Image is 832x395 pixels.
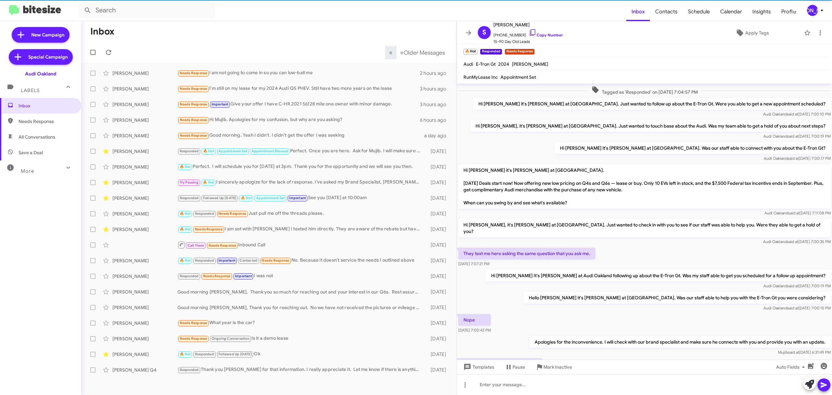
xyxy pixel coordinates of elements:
[177,304,423,311] div: Good morning [PERSON_NAME], Thank you for reaching out. No we have not received the pictures or m...
[493,38,563,45] span: 15-90 Day Old Leads
[19,118,74,125] span: Needs Response
[543,361,572,373] span: Mark Inactive
[177,366,423,374] div: Thank you [PERSON_NAME] for that information. I really appreciate it. Let me know if there is any...
[771,361,812,373] button: Auto Fields
[463,61,473,67] span: Audi
[240,258,257,263] span: Contacted
[423,320,451,326] div: [DATE]
[423,148,451,155] div: [DATE]
[482,27,486,38] span: S
[218,211,246,216] span: Needs Response
[801,5,825,16] button: [PERSON_NAME]
[787,239,798,244] span: said at
[177,210,423,217] div: Just pull me off the threads please.
[458,164,831,209] p: Hi [PERSON_NAME] it's [PERSON_NAME] at [GEOGRAPHIC_DATA]. [DATE] Deals start now! Now offering ne...
[776,2,801,21] a: Profile
[505,49,535,55] small: Needs Response
[423,195,451,201] div: [DATE]
[21,168,34,174] span: More
[180,227,191,231] span: 🔥 Hot
[112,148,177,155] div: [PERSON_NAME]
[180,180,199,184] span: Try Pausing
[420,86,451,92] div: 3 hours ago
[177,272,423,280] div: I was not
[807,5,818,16] div: [PERSON_NAME]
[180,71,207,75] span: Needs Response
[457,361,500,373] button: Templates
[423,226,451,233] div: [DATE]
[112,289,177,295] div: [PERSON_NAME]
[203,180,214,184] span: 🔥 Hot
[218,149,247,153] span: Appointment Set
[177,257,423,264] div: No. Because it doesn't service the needs I outlined above
[235,274,252,278] span: Important
[19,134,55,140] span: All Conversations
[423,289,451,295] div: [DATE]
[252,149,288,153] span: Appointment Showed
[458,328,491,333] span: [DATE] 7:00:42 PM
[747,2,776,21] a: Insights
[385,46,396,59] button: Previous
[498,61,509,67] span: 2024
[112,132,177,139] div: [PERSON_NAME]
[195,211,214,216] span: Responded
[787,112,798,116] span: said at
[764,156,831,161] span: Audi Oakland [DATE] 7:00:17 PM
[177,179,423,186] div: I sincerely apologize for the lack of response. I’ve asked my Brand Specialist, [PERSON_NAME], to...
[423,257,451,264] div: [DATE]
[715,2,747,21] a: Calendar
[180,321,207,325] span: Needs Response
[177,289,423,295] div: Good morning [PERSON_NAME], Thank you so much for reaching out and your interest in our Q6s. Rest...
[555,142,831,154] p: Hi [PERSON_NAME] it's [PERSON_NAME] at [GEOGRAPHIC_DATA]. Was our staff able to connect with you ...
[462,361,494,373] span: Templates
[745,27,769,39] span: Apply Tags
[458,261,489,266] span: [DATE] 7:07:21 PM
[763,239,831,244] span: Audi Oakland [DATE] 7:00:35 PM
[203,149,214,153] span: 🔥 Hot
[389,48,393,57] span: «
[177,147,423,155] div: Perfect. Once you are here. Ask for Mujib. I will make sure you are in great hands.
[180,368,199,372] span: Responded
[177,132,423,139] div: Good morning. Yeah I didn't. I didn't get the offer I was seeking
[458,219,831,237] p: Hi [PERSON_NAME], it's [PERSON_NAME] at [GEOGRAPHIC_DATA]. Just wanted to check in with you to se...
[764,211,831,215] span: Audi Oakland [DATE] 7:11:08 PM
[530,361,577,373] button: Mark Inactive
[626,2,650,21] a: Inbox
[112,86,177,92] div: [PERSON_NAME]
[112,117,177,123] div: [PERSON_NAME]
[788,211,799,215] span: said at
[177,101,420,108] div: Give your offer I have C-HR 2021 56128 mile one owner with minor damage.
[683,2,715,21] span: Schedule
[423,242,451,248] div: [DATE]
[703,27,801,39] button: Apply Tags
[79,3,215,18] input: Search
[180,118,207,122] span: Needs Response
[177,163,423,170] div: Perfect. I will schedule you for [DATE] at 3pm. Thank you for the opportunity and we will see you...
[423,164,451,170] div: [DATE]
[203,274,231,278] span: Needs Response
[763,306,831,310] span: Audi Oakland [DATE] 7:00:15 PM
[787,134,799,139] span: said at
[763,283,831,288] span: Audi Oakland [DATE] 7:00:19 PM
[650,2,683,21] a: Contacts
[90,26,114,37] h1: Inbox
[529,33,563,37] a: Copy Number
[262,258,289,263] span: Needs Response
[776,361,807,373] span: Auto Fields
[500,361,530,373] button: Pause
[241,196,252,200] span: 🔥 Hot
[177,350,423,358] div: Ok
[177,225,423,233] div: I am set with [PERSON_NAME] I texted him directly. They are aware of the rebate but have zero tim...
[763,112,831,116] span: Audi Oakland [DATE] 7:00:10 PM
[177,335,423,342] div: Is it a demo lease
[180,133,207,138] span: Needs Response
[180,149,199,153] span: Responded
[112,367,177,373] div: [PERSON_NAME] Q4
[21,88,40,93] span: Labels
[423,211,451,217] div: [DATE]
[529,336,831,348] p: Apologies for the inconvenience. I will check with our brand specialist and make sure he connects...
[195,258,214,263] span: Responded
[423,273,451,279] div: [DATE]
